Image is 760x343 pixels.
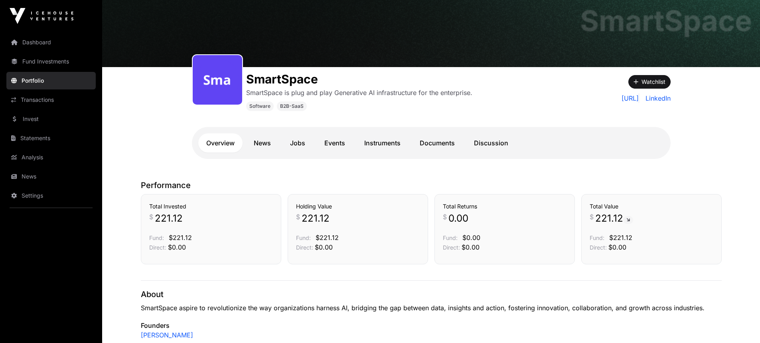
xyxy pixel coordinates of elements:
h1: SmartSpace [246,72,472,86]
h3: Total Returns [443,202,567,210]
span: Direct: [590,244,607,251]
a: Statements [6,129,96,147]
span: 221.12 [155,212,183,225]
img: Icehouse Ventures Logo [10,8,73,24]
h3: Total Value [590,202,713,210]
span: Fund: [443,234,458,241]
a: News [246,133,279,153]
span: $221.12 [169,234,192,242]
h3: Holding Value [296,202,420,210]
a: Fund Investments [6,53,96,70]
button: Watchlist [628,75,671,89]
a: Overview [198,133,243,153]
a: Analysis [6,149,96,166]
p: Performance [141,180,722,191]
span: B2B-SaaS [280,103,304,109]
a: LinkedIn [642,93,671,103]
a: Documents [412,133,463,153]
span: Direct: [296,244,313,251]
span: $0.00 [608,243,626,251]
span: $0.00 [462,234,480,242]
p: SmartSpace is plug and play Generative AI infrastructure for the enterprise. [246,88,472,97]
span: $ [443,212,447,222]
a: Discussion [466,133,516,153]
span: $ [149,212,153,222]
span: Direct: [443,244,460,251]
a: News [6,168,96,185]
p: SmartSpace aspire to revolutionize the way organizations harness AI, bridging the gap between dat... [141,303,722,313]
span: Fund: [149,234,164,241]
a: Portfolio [6,72,96,89]
span: $221.12 [609,234,632,242]
span: $ [590,212,594,222]
iframe: Chat Widget [720,305,760,343]
p: About [141,289,722,300]
h1: SmartSpace [580,6,752,35]
a: Jobs [282,133,313,153]
a: Dashboard [6,34,96,51]
span: Fund: [296,234,311,241]
span: Direct: [149,244,166,251]
span: 221.12 [302,212,330,225]
span: $0.00 [462,243,480,251]
span: Software [249,103,270,109]
a: Invest [6,110,96,128]
span: Fund: [590,234,604,241]
span: 0.00 [448,212,468,225]
a: Events [316,133,353,153]
a: [PERSON_NAME] [141,330,193,340]
a: Settings [6,187,96,204]
a: Transactions [6,91,96,109]
span: 221.12 [595,212,633,225]
a: [URL] [622,93,639,103]
nav: Tabs [198,133,664,153]
p: Founders [141,321,722,330]
a: Instruments [356,133,409,153]
img: smartspace398.png [196,58,239,101]
h3: Total Invested [149,202,273,210]
span: $0.00 [168,243,186,251]
span: $221.12 [316,234,339,242]
span: $0.00 [315,243,333,251]
span: $ [296,212,300,222]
